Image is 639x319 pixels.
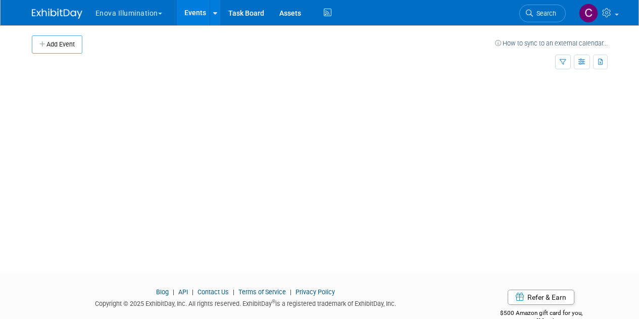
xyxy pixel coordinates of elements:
[579,4,598,23] img: Coley McClendon
[156,288,169,296] a: Blog
[189,288,196,296] span: |
[287,288,294,296] span: |
[495,39,608,47] a: How to sync to an external calendar...
[508,290,574,305] a: Refer & Earn
[533,10,556,17] span: Search
[238,288,286,296] a: Terms of Service
[32,35,82,54] button: Add Event
[272,299,275,304] sup: ®
[519,5,566,22] a: Search
[32,297,460,308] div: Copyright © 2025 ExhibitDay, Inc. All rights reserved. ExhibitDay is a registered trademark of Ex...
[170,288,177,296] span: |
[296,288,335,296] a: Privacy Policy
[198,288,229,296] a: Contact Us
[178,288,188,296] a: API
[230,288,237,296] span: |
[32,9,82,19] img: ExhibitDay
